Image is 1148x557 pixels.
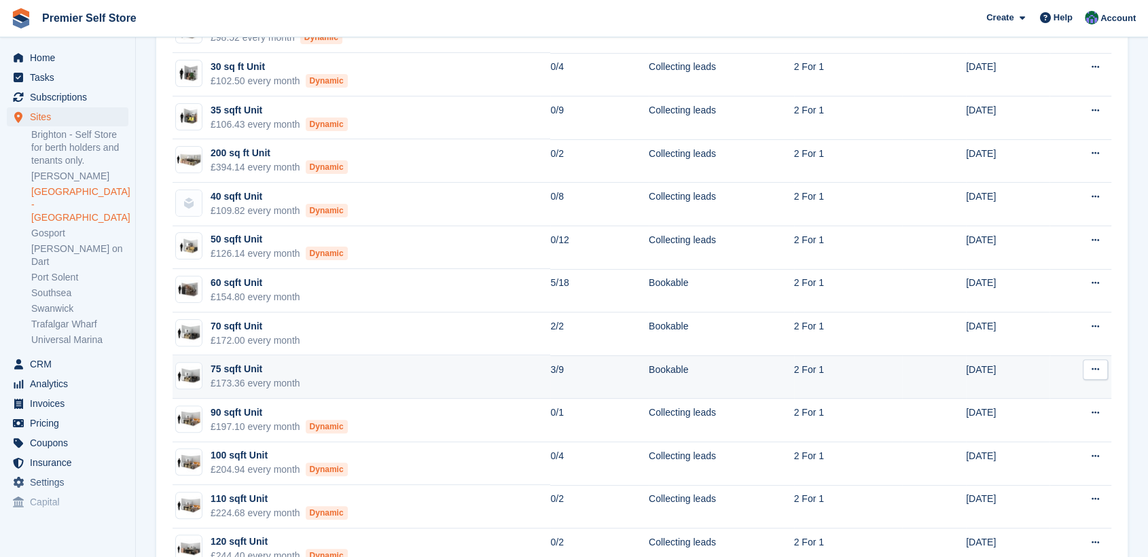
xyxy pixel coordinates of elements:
a: Swanwick [31,302,128,315]
div: 35 sqft Unit [211,103,348,118]
img: 50-sqft-unit.jpg [176,236,202,256]
td: Collecting leads [649,226,794,270]
div: £154.80 every month [211,290,300,304]
span: Create [986,11,1014,24]
div: 120 sqft Unit [211,535,348,549]
a: menu [7,88,128,107]
div: £224.68 every month [211,506,348,520]
a: [PERSON_NAME] [31,170,128,183]
a: Southsea [31,287,128,300]
div: £204.94 every month [211,463,348,477]
span: CRM [30,355,111,374]
div: 70 sqft Unit [211,319,300,334]
a: [GEOGRAPHIC_DATA] - [GEOGRAPHIC_DATA] [31,185,128,224]
td: 2/2 [550,312,649,356]
a: menu [7,48,128,67]
td: 3/9 [550,355,649,399]
td: [DATE] [966,139,1050,183]
td: Bookable [649,269,794,312]
img: 100-sqft-unit.jpg [176,452,202,472]
img: Jo Granger [1085,11,1098,24]
td: Collecting leads [649,442,794,486]
span: Storefront [12,523,135,537]
td: 2 For 1 [794,442,903,486]
div: 50 sqft Unit [211,232,348,247]
td: [DATE] [966,53,1050,96]
span: Help [1054,11,1073,24]
td: [DATE] [966,269,1050,312]
div: £394.14 every month [211,160,348,175]
a: menu [7,355,128,374]
span: Account [1100,12,1136,25]
span: Settings [30,473,111,492]
div: Dynamic [306,160,348,174]
td: 2 For 1 [794,355,903,399]
img: 100-sqft-unit.jpg [176,496,202,516]
img: 30-sqft-unit.jpg [176,64,202,84]
td: [DATE] [966,442,1050,486]
td: 2 For 1 [794,183,903,226]
a: menu [7,453,128,472]
td: Bookable [649,312,794,356]
div: £102.50 every month [211,74,348,88]
div: 40 sqft Unit [211,190,348,204]
a: menu [7,473,128,492]
td: 0/8 [550,183,649,226]
div: £106.43 every month [211,118,348,132]
div: £173.36 every month [211,376,300,391]
td: Collecting leads [649,139,794,183]
td: 2 For 1 [794,53,903,96]
div: 110 sqft Unit [211,492,348,506]
td: 0/2 [550,485,649,528]
span: Capital [30,492,111,511]
td: 0/1 [550,399,649,442]
td: [DATE] [966,485,1050,528]
div: £126.14 every month [211,247,348,261]
span: Analytics [30,374,111,393]
img: 100-sqft-unit.jpg [176,409,202,429]
div: Dynamic [306,74,348,88]
div: Dynamic [300,31,342,44]
span: Subscriptions [30,88,111,107]
span: Home [30,48,111,67]
div: Dynamic [306,247,348,260]
td: [DATE] [966,399,1050,442]
td: Collecting leads [649,183,794,226]
a: [PERSON_NAME] on Dart [31,242,128,268]
div: Dynamic [306,204,348,217]
td: 2 For 1 [794,269,903,312]
div: Dynamic [306,118,348,131]
td: 0/9 [550,96,649,140]
td: [DATE] [966,183,1050,226]
span: Pricing [30,414,111,433]
img: 75-sqft-unit.jpg [176,323,202,342]
img: stora-icon-8386f47178a22dfd0bd8f6a31ec36ba5ce8667c1dd55bd0f319d3a0aa187defe.svg [11,8,31,29]
td: 2 For 1 [794,399,903,442]
td: 2 For 1 [794,312,903,356]
div: Dynamic [306,463,348,476]
td: 2 For 1 [794,485,903,528]
span: Sites [30,107,111,126]
img: 75-sqft-unit.jpg [176,366,202,386]
td: [DATE] [966,312,1050,356]
td: Collecting leads [649,96,794,140]
td: [DATE] [966,96,1050,140]
a: menu [7,394,128,413]
td: 2 For 1 [794,96,903,140]
span: Invoices [30,394,111,413]
a: Brighton - Self Store for berth holders and tenants only. [31,128,128,167]
td: Bookable [649,355,794,399]
a: menu [7,374,128,393]
td: [DATE] [966,226,1050,270]
a: menu [7,68,128,87]
img: blank-unit-type-icon-ffbac7b88ba66c5e286b0e438baccc4b9c83835d4c34f86887a83fc20ec27e7b.svg [176,190,202,216]
a: menu [7,414,128,433]
div: 60 sqft Unit [211,276,300,290]
div: 75 sqft Unit [211,362,300,376]
div: £172.00 every month [211,334,300,348]
img: 60-sqft-unit.jpg [176,280,202,300]
span: Coupons [30,433,111,452]
div: 200 sq ft Unit [211,146,348,160]
div: Dynamic [306,506,348,520]
div: 100 sqft Unit [211,448,348,463]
